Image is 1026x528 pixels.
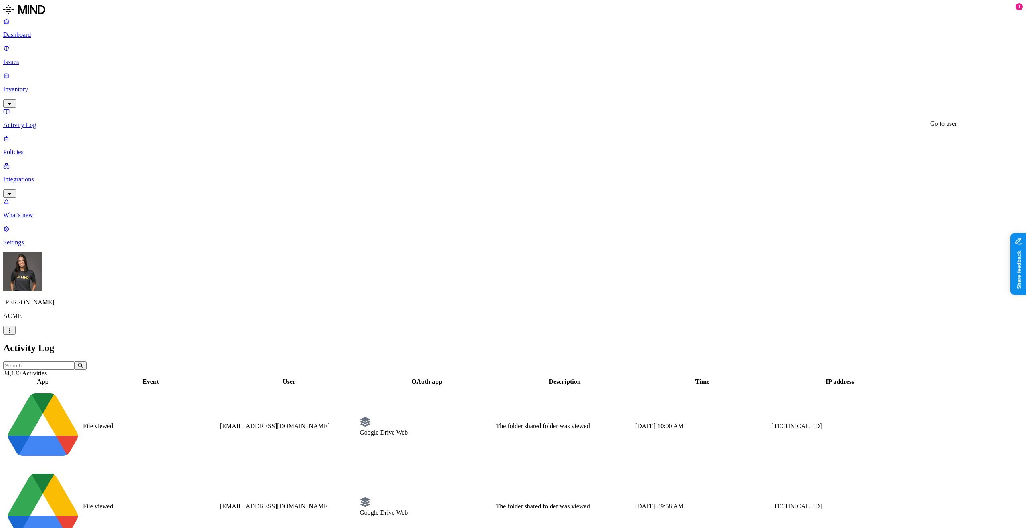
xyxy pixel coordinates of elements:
p: Activity Log [3,121,1023,129]
div: File viewed [83,503,218,510]
div: 1 [1016,3,1023,10]
div: Google Drive Web [360,429,494,436]
img: google-drive.svg [4,387,81,464]
p: Integrations [3,176,1023,183]
div: [TECHNICAL_ID] [771,503,909,510]
input: Search [3,361,74,370]
div: Event [83,378,218,385]
p: Issues [3,58,1023,66]
p: ACME [3,312,1023,320]
img: Gal Cohen [3,252,42,291]
span: [EMAIL_ADDRESS][DOMAIN_NAME] [220,503,330,510]
img: fallback icon [360,416,371,427]
p: Dashboard [3,31,1023,38]
div: Go to user [930,120,957,127]
div: [TECHNICAL_ID] [771,423,909,430]
div: App [4,378,81,385]
div: Google Drive Web [360,509,494,516]
div: Time [635,378,770,385]
div: Description [496,378,634,385]
h2: Activity Log [3,343,1023,353]
span: 34,130 Activities [3,370,47,377]
div: OAuth app [360,378,494,385]
p: What's new [3,212,1023,219]
img: MIND [3,3,45,16]
img: fallback icon [360,496,371,508]
p: Settings [3,239,1023,246]
span: [DATE] 10:00 AM [635,423,684,429]
div: IP address [771,378,909,385]
span: [DATE] 09:58 AM [635,503,684,510]
span: [EMAIL_ADDRESS][DOMAIN_NAME] [220,423,330,429]
div: File viewed [83,423,218,430]
div: The folder shared folder was viewed [496,423,634,430]
div: User [220,378,358,385]
div: The folder shared folder was viewed [496,503,634,510]
p: Inventory [3,86,1023,93]
p: Policies [3,149,1023,156]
